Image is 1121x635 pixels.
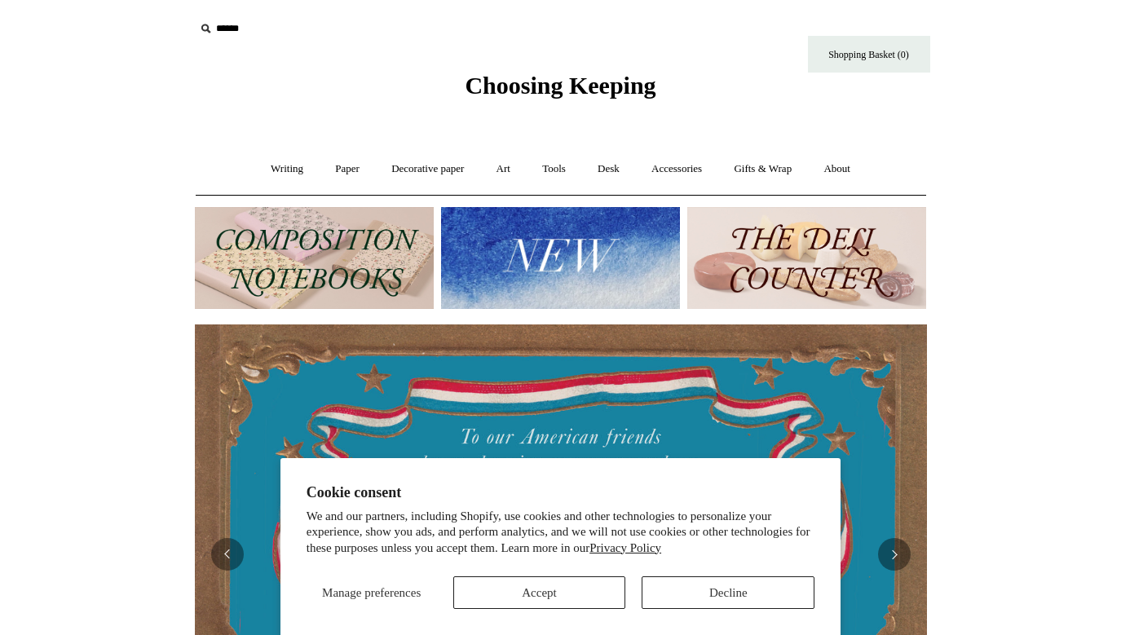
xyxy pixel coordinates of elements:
[377,148,479,191] a: Decorative paper
[808,36,930,73] a: Shopping Basket (0)
[589,541,661,554] a: Privacy Policy
[527,148,580,191] a: Tools
[878,538,911,571] button: Next
[307,576,437,609] button: Manage preferences
[320,148,374,191] a: Paper
[642,576,814,609] button: Decline
[583,148,634,191] a: Desk
[482,148,525,191] a: Art
[465,85,655,96] a: Choosing Keeping
[719,148,806,191] a: Gifts & Wrap
[256,148,318,191] a: Writing
[307,509,815,557] p: We and our partners, including Shopify, use cookies and other technologies to personalize your ex...
[441,207,680,309] img: New.jpg__PID:f73bdf93-380a-4a35-bcfe-7823039498e1
[211,538,244,571] button: Previous
[453,576,626,609] button: Accept
[195,207,434,309] img: 202302 Composition ledgers.jpg__PID:69722ee6-fa44-49dd-a067-31375e5d54ec
[307,484,815,501] h2: Cookie consent
[322,586,421,599] span: Manage preferences
[809,148,865,191] a: About
[465,72,655,99] span: Choosing Keeping
[637,148,717,191] a: Accessories
[687,207,926,309] img: The Deli Counter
